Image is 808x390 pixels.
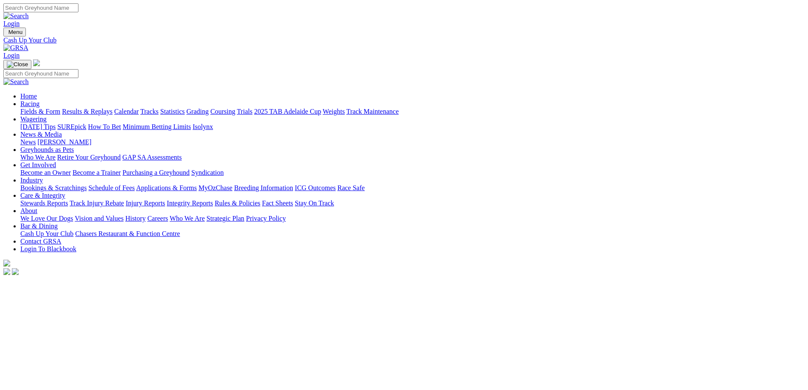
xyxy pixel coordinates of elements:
[20,177,43,184] a: Industry
[126,199,165,207] a: Injury Reports
[20,154,56,161] a: Who We Are
[20,215,73,222] a: We Love Our Dogs
[57,154,121,161] a: Retire Your Greyhound
[20,131,62,138] a: News & Media
[20,146,74,153] a: Greyhounds as Pets
[75,215,123,222] a: Vision and Values
[160,108,185,115] a: Statistics
[20,123,56,130] a: [DATE] Tips
[70,199,124,207] a: Track Injury Rebate
[193,123,213,130] a: Isolynx
[125,215,145,222] a: History
[20,207,37,214] a: About
[295,184,336,191] a: ICG Outcomes
[20,238,61,245] a: Contact GRSA
[3,60,31,69] button: Toggle navigation
[20,230,805,238] div: Bar & Dining
[8,29,22,35] span: Menu
[3,36,805,44] a: Cash Up Your Club
[323,108,345,115] a: Weights
[123,154,182,161] a: GAP SA Assessments
[7,61,28,68] img: Close
[20,169,805,177] div: Get Involved
[3,28,26,36] button: Toggle navigation
[20,108,60,115] a: Fields & Form
[20,215,805,222] div: About
[20,199,68,207] a: Stewards Reports
[3,69,78,78] input: Search
[20,230,73,237] a: Cash Up Your Club
[167,199,213,207] a: Integrity Reports
[20,108,805,115] div: Racing
[20,100,39,107] a: Racing
[199,184,232,191] a: MyOzChase
[337,184,364,191] a: Race Safe
[191,169,224,176] a: Syndication
[3,3,78,12] input: Search
[20,184,805,192] div: Industry
[234,184,293,191] a: Breeding Information
[12,268,19,275] img: twitter.svg
[33,59,40,66] img: logo-grsa-white.png
[20,245,76,253] a: Login To Blackbook
[20,169,71,176] a: Become an Owner
[210,108,235,115] a: Coursing
[237,108,252,115] a: Trials
[123,169,190,176] a: Purchasing a Greyhound
[123,123,191,130] a: Minimum Betting Limits
[20,154,805,161] div: Greyhounds as Pets
[20,93,37,100] a: Home
[20,161,56,168] a: Get Involved
[3,52,20,59] a: Login
[88,123,121,130] a: How To Bet
[3,44,28,52] img: GRSA
[20,123,805,131] div: Wagering
[20,192,65,199] a: Care & Integrity
[73,169,121,176] a: Become a Trainer
[136,184,197,191] a: Applications & Forms
[207,215,244,222] a: Strategic Plan
[3,20,20,27] a: Login
[20,199,805,207] div: Care & Integrity
[62,108,112,115] a: Results & Replays
[3,268,10,275] img: facebook.svg
[20,222,58,230] a: Bar & Dining
[20,138,805,146] div: News & Media
[215,199,260,207] a: Rules & Policies
[262,199,293,207] a: Fact Sheets
[3,260,10,267] img: logo-grsa-white.png
[88,184,134,191] a: Schedule of Fees
[20,138,36,146] a: News
[57,123,86,130] a: SUREpick
[20,184,87,191] a: Bookings & Scratchings
[114,108,139,115] a: Calendar
[187,108,209,115] a: Grading
[140,108,159,115] a: Tracks
[295,199,334,207] a: Stay On Track
[347,108,399,115] a: Track Maintenance
[3,12,29,20] img: Search
[254,108,321,115] a: 2025 TAB Adelaide Cup
[37,138,91,146] a: [PERSON_NAME]
[246,215,286,222] a: Privacy Policy
[20,115,47,123] a: Wagering
[147,215,168,222] a: Careers
[170,215,205,222] a: Who We Are
[3,78,29,86] img: Search
[75,230,180,237] a: Chasers Restaurant & Function Centre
